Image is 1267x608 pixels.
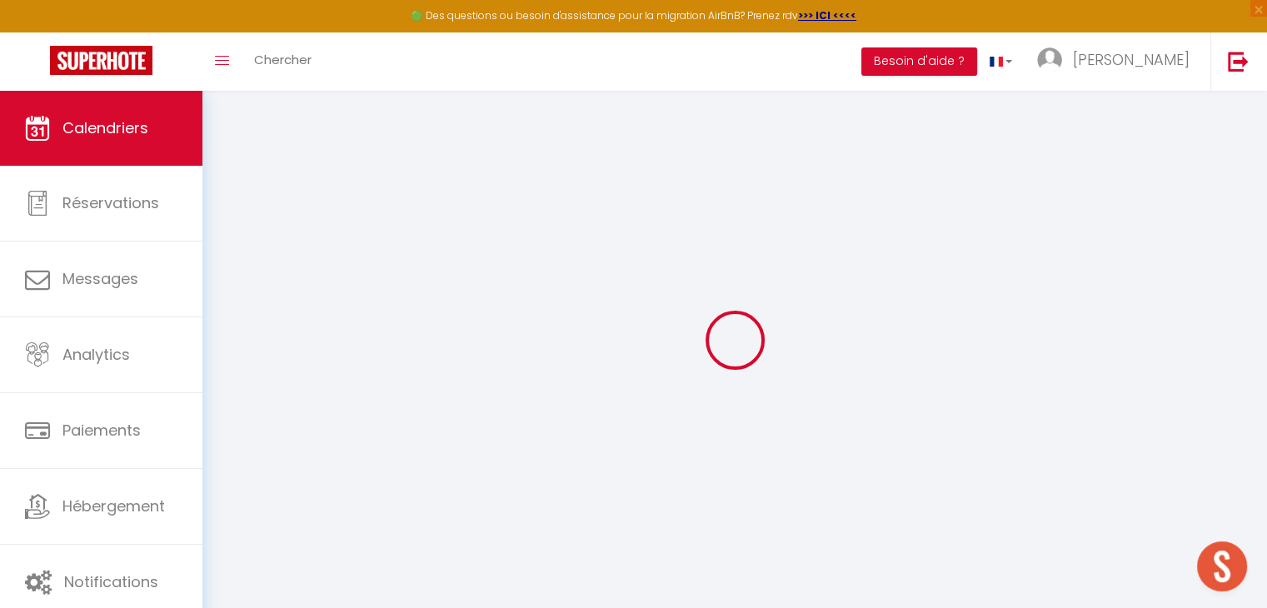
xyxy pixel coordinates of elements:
[62,117,148,138] span: Calendriers
[242,32,324,91] a: Chercher
[254,51,312,68] span: Chercher
[62,268,138,289] span: Messages
[62,344,130,365] span: Analytics
[1073,49,1190,70] span: [PERSON_NAME]
[62,192,159,213] span: Réservations
[1228,51,1249,72] img: logout
[50,46,152,75] img: Super Booking
[1025,32,1210,91] a: ... [PERSON_NAME]
[64,571,158,592] span: Notifications
[62,420,141,441] span: Paiements
[861,47,977,76] button: Besoin d'aide ?
[798,8,856,22] a: >>> ICI <<<<
[1037,47,1062,72] img: ...
[62,496,165,516] span: Hébergement
[1197,541,1247,591] div: Ouvrir le chat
